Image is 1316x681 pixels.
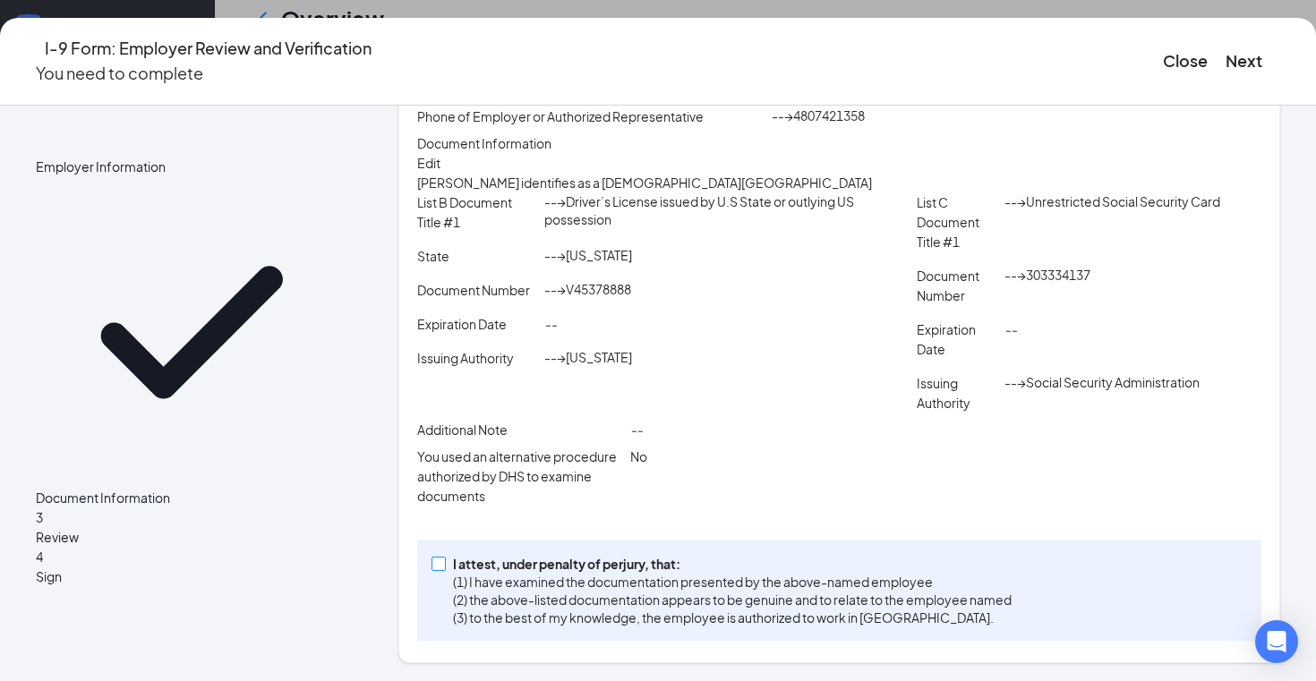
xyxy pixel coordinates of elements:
[417,447,623,506] p: You used an alternative procedure authorized by DHS to examine documents
[917,266,997,305] p: Document Number
[417,135,551,151] span: Document Information
[1026,374,1200,390] span: Social Security Administration
[544,316,557,332] span: --
[544,193,854,227] span: Driver’s License issued by U.S State or outlying US possession
[917,373,997,413] p: Issuing Authority
[453,609,1012,626] p: (3) to the best of my knowledge, the employee is authorized to work in [GEOGRAPHIC_DATA].
[544,193,557,209] span: --
[453,591,1012,609] p: (2) the above-listed documentation appears to be genuine and to relate to the employee named
[630,421,643,438] span: --
[1004,193,1017,209] span: --
[1017,374,1026,390] span: →
[36,527,347,547] span: Review
[566,281,631,297] span: V45378888
[417,314,536,334] p: Expiration Date
[417,106,765,126] p: Phone of Employer or Authorized Representative
[417,192,536,232] p: List B Document Title #1
[1226,48,1262,73] button: Next
[917,192,997,251] p: List C Document Title #1
[1026,193,1220,209] span: Unrestricted Social Security Card
[1163,48,1208,73] button: Close
[36,509,43,525] span: 3
[917,319,997,359] p: Expiration Date
[36,566,347,586] span: Sign
[557,247,566,263] span: →
[453,555,1012,573] p: I attest, under penalty of perjury, that:
[1255,620,1298,663] div: Open Intercom Messenger
[1026,267,1090,283] span: 303334137
[784,107,793,123] span: →
[557,193,566,209] span: →
[557,281,566,297] span: →
[544,281,557,297] span: --
[453,573,1012,591] p: (1) I have examined the documentation presented by the above-named employee
[566,247,632,263] span: [US_STATE]
[630,448,647,464] span: No
[1017,267,1026,283] span: →
[1017,193,1026,209] span: →
[36,176,347,488] svg: Checkmark
[557,349,566,365] span: →
[1004,267,1017,283] span: --
[36,157,347,176] span: Employer Information
[417,153,1261,173] p: Edit
[417,420,623,439] p: Additional Note
[1004,321,1017,337] span: --
[544,247,557,263] span: --
[417,246,536,266] p: State
[544,349,557,365] span: --
[1004,374,1017,390] span: --
[45,36,372,61] h4: I-9 Form: Employer Review and Verification
[36,488,347,507] span: Document Information
[417,175,872,191] span: [PERSON_NAME] identifies as a [DEMOGRAPHIC_DATA][GEOGRAPHIC_DATA]
[566,349,632,365] span: [US_STATE]
[793,107,865,123] span: 4807421358
[772,107,784,123] span: --
[417,348,536,368] p: Issuing Authority
[417,280,536,300] p: Document Number
[36,549,43,565] span: 4
[36,61,372,86] p: You need to complete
